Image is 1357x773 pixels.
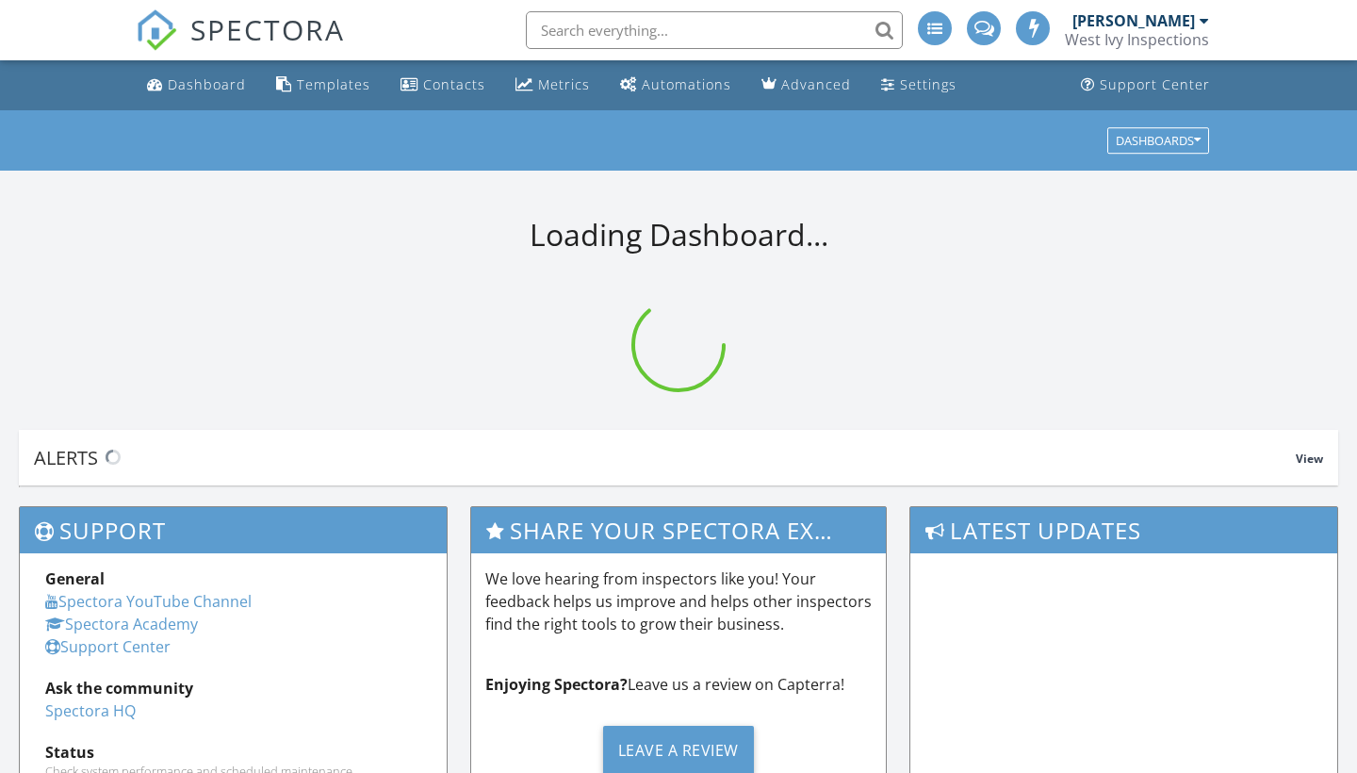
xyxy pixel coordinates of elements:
[45,614,198,634] a: Spectora Academy
[1116,134,1201,147] div: Dashboards
[136,9,177,51] img: The Best Home Inspection Software - Spectora
[1107,127,1209,154] button: Dashboards
[168,75,246,93] div: Dashboard
[910,507,1337,553] h3: Latest Updates
[874,68,964,103] a: Settings
[1073,68,1218,103] a: Support Center
[485,674,628,695] strong: Enjoying Spectora?
[900,75,956,93] div: Settings
[485,567,873,635] p: We love hearing from inspectors like you! Your feedback helps us improve and helps other inspecto...
[754,68,858,103] a: Advanced
[1065,30,1209,49] div: West Ivy Inspections
[34,445,1296,470] div: Alerts
[1072,11,1195,30] div: [PERSON_NAME]
[1100,75,1210,93] div: Support Center
[613,68,739,103] a: Automations (Advanced)
[393,68,493,103] a: Contacts
[485,673,873,696] p: Leave us a review on Capterra!
[20,507,447,553] h3: Support
[45,636,171,657] a: Support Center
[45,700,136,721] a: Spectora HQ
[526,11,903,49] input: Search everything...
[508,68,597,103] a: Metrics
[269,68,378,103] a: Templates
[781,75,851,93] div: Advanced
[45,568,105,589] strong: General
[45,741,421,764] div: Status
[136,25,345,65] a: SPECTORA
[297,75,370,93] div: Templates
[45,591,252,612] a: Spectora YouTube Channel
[1296,451,1323,467] span: View
[471,507,887,553] h3: Share Your Spectora Experience
[538,75,590,93] div: Metrics
[45,677,421,699] div: Ask the community
[190,9,345,49] span: SPECTORA
[423,75,485,93] div: Contacts
[139,68,253,103] a: Dashboard
[642,75,731,93] div: Automations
